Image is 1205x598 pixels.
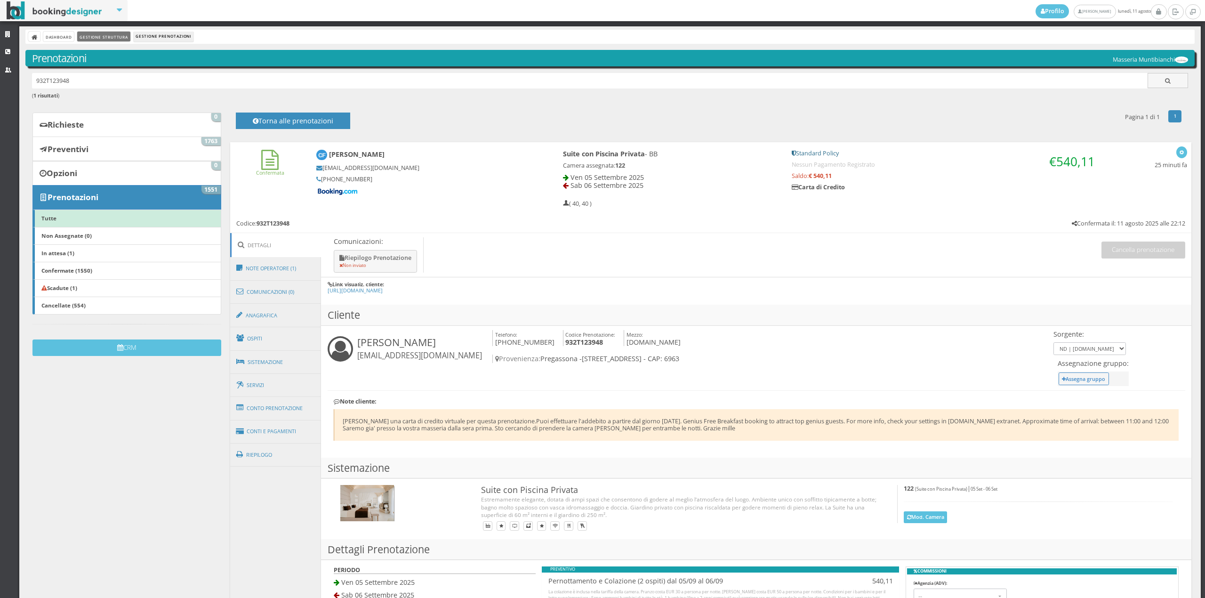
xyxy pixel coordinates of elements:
[316,164,531,171] h5: [EMAIL_ADDRESS][DOMAIN_NAME]
[230,280,321,304] a: Comunicazioni (0)
[211,162,221,170] span: 0
[563,149,645,158] b: Suite con Piscina Privata
[1101,242,1185,258] button: Cancella prenotazione
[1058,359,1129,367] h4: Assegnazione gruppo:
[48,119,84,130] b: Richieste
[1059,372,1109,385] button: Assegna gruppo
[211,113,221,121] span: 0
[904,511,947,523] button: Mod. Camera
[32,244,221,262] a: In attesa (1)
[495,354,540,363] span: Provenienza:
[624,330,681,347] h4: [DOMAIN_NAME]
[247,117,340,131] h4: Torna alle prenotazioni
[321,539,1191,560] h3: Dettagli Prenotazione
[492,330,554,347] h4: [PHONE_NUMBER]
[334,409,1179,440] li: [PERSON_NAME] una carta di credito virtuale per questa prenotazione.Puoi effettuare l'addebito a ...
[971,486,997,492] small: 05 Set - 06 Set
[495,331,517,338] small: Telefono:
[565,331,615,338] small: Codice Prenotazione:
[341,578,415,587] span: Ven 05 Settembre 2025
[615,162,625,170] b: 122
[316,150,327,161] img: Caterina Ferrari
[41,301,86,309] b: Cancellate (554)
[41,214,56,222] b: Tutte
[816,577,893,585] h4: 540,11
[907,568,1177,574] b: COMMISSIONI
[33,92,58,99] b: 1 risultati
[230,420,321,444] a: Conti e Pagamenti
[481,485,878,495] h3: Suite con Piscina Privata
[1155,162,1187,169] h5: 25 minuti fa
[77,32,130,41] a: Gestione Struttura
[32,185,221,210] a: Prenotazioni 1551
[48,144,88,154] b: Preventivi
[236,220,289,227] h5: Codice:
[1125,113,1160,121] h5: Pagina 1 di 1
[41,249,74,257] b: In attesa (1)
[792,172,1099,179] h5: Saldo:
[32,93,1189,99] h6: ( )
[236,113,350,129] button: Torna alle prenotazioni
[32,279,221,297] a: Scadute (1)
[792,161,1099,168] h5: Nessun Pagamento Registrato
[1036,4,1069,18] a: Profilo
[41,267,92,274] b: Confermate (1550)
[48,192,98,202] b: Prenotazioni
[201,137,221,145] span: 1763
[321,305,1191,326] h3: Cliente
[32,227,221,245] a: Non Assegnate (0)
[201,186,221,194] span: 1551
[316,187,359,196] img: Booking-com-logo.png
[32,73,1148,89] input: Ricerca cliente - (inserisci il codice, il nome, il cognome, il numero di telefono o la mail)
[41,284,77,291] b: Scadute (1)
[230,350,321,374] a: Sistemazione
[563,162,779,169] h5: Camera assegnata:
[914,581,948,587] label: Agenzia (ADV):
[43,32,74,41] a: Dashboard
[32,161,221,186] a: Opzioni 0
[230,256,321,281] a: Note Operatore (1)
[570,173,644,182] span: Ven 05 Settembre 2025
[481,495,878,519] div: Estremamente elegante, dotata di ampi spazi che consentono di godere al meglio l’atmosfera del lu...
[41,232,92,239] b: Non Assegnate (0)
[230,233,321,257] a: Dettagli
[357,336,482,361] h3: [PERSON_NAME]
[47,168,77,178] b: Opzioni
[1168,110,1182,122] a: 1
[1056,153,1095,170] span: 540,11
[32,52,1189,65] h3: Prenotazioni
[32,137,221,161] a: Preventivi 1763
[570,181,643,190] span: Sab 06 Settembre 2025
[904,485,914,493] b: 122
[32,297,221,315] a: Cancellate (554)
[627,331,643,338] small: Mezzo:
[1053,330,1126,338] h4: Sorgente:
[329,150,385,159] b: [PERSON_NAME]
[1074,5,1116,18] a: [PERSON_NAME]
[328,287,383,294] a: [URL][DOMAIN_NAME]
[230,396,321,420] a: Conto Prenotazione
[32,339,221,356] button: CRM
[1036,4,1151,18] span: lunedì, 11 agosto
[565,338,603,347] b: 932T123948
[134,32,193,42] li: Gestione Prenotazioni
[542,566,899,573] div: PREVENTIVO
[792,183,845,191] b: Carta di Credito
[334,237,419,245] p: Comunicazioni:
[332,281,384,288] b: Link visualiz. cliente:
[257,219,289,227] b: 932T123948
[492,355,1052,363] h4: Pregassona -
[7,1,102,20] img: BookingDesigner.com
[32,113,221,137] a: Richieste 0
[1175,57,1188,63] img: 56db488bc92111ef969d06d5a9c234c7.png
[339,262,366,268] small: Non inviato
[334,250,417,273] button: Riepilogo Prenotazione Non inviato
[230,443,321,467] a: Riepilogo
[32,262,221,280] a: Confermate (1550)
[1113,56,1188,64] h5: Masseria Muntibianchi
[1072,220,1185,227] h5: Confermata il: 11 agosto 2025 alle 22:12
[563,150,779,158] h4: - BB
[357,350,482,361] small: [EMAIL_ADDRESS][DOMAIN_NAME]
[340,485,394,521] img: 41de60cac92d11ef969d06d5a9c234c7.jpg
[915,486,967,492] small: (Suite con Piscina Privata)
